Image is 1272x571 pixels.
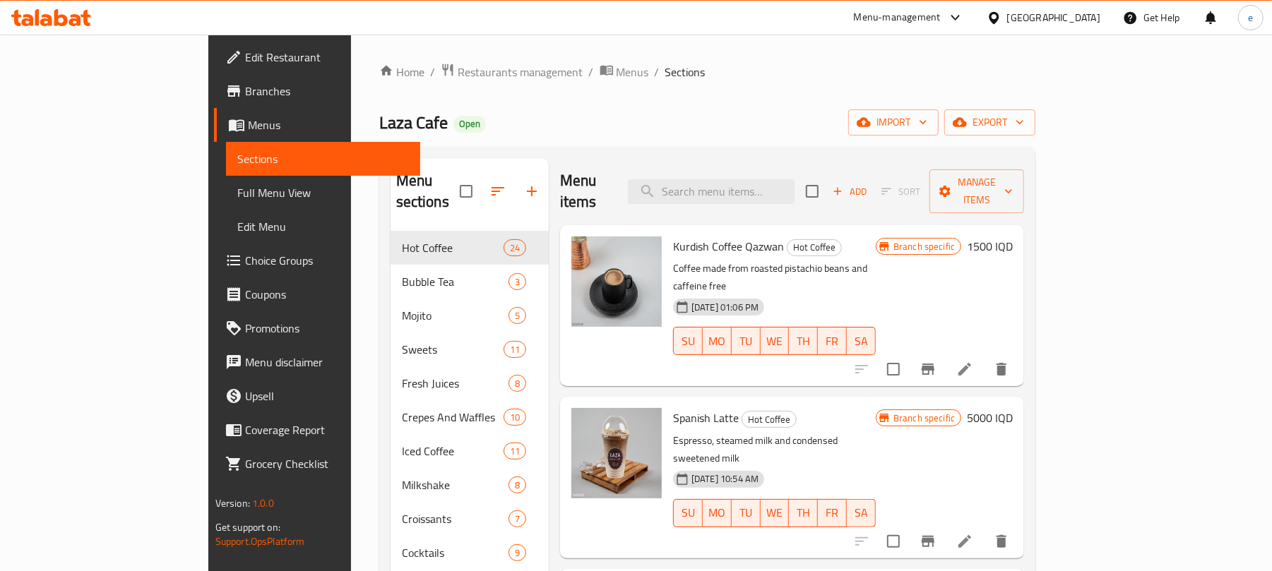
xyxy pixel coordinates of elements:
span: SA [852,503,870,523]
button: WE [761,327,790,355]
div: Bubble Tea3 [391,265,549,299]
span: e [1248,10,1253,25]
span: SU [679,331,697,351]
div: Open [453,116,486,133]
span: Kurdish Coffee Qazwan [673,236,784,257]
a: Sections [226,142,421,176]
a: Choice Groups [214,244,421,277]
button: Add section [515,174,549,208]
span: Upsell [245,387,410,404]
button: FR [818,327,847,355]
button: Manage items [929,169,1024,213]
span: Grocery Checklist [245,455,410,472]
div: Fresh Juices [402,375,509,392]
span: WE [766,503,784,523]
button: Branch-specific-item [911,352,945,386]
span: 1.0.0 [252,494,274,512]
div: items [509,510,526,527]
a: Grocery Checklist [214,447,421,481]
div: Sweets [402,341,504,358]
div: Crepes And Waffles10 [391,400,549,434]
span: Bubble Tea [402,273,509,290]
span: 3 [509,275,525,289]
a: Coverage Report [214,413,421,447]
a: Edit Menu [226,210,421,244]
div: Hot Coffee [402,239,504,256]
span: FR [824,503,841,523]
button: MO [703,327,732,355]
input: search [628,179,795,204]
div: items [509,273,526,290]
span: TH [795,503,812,523]
button: Add [827,181,872,203]
span: Select section first [872,181,929,203]
span: FR [824,331,841,351]
span: Menus [617,64,649,80]
span: TU [737,331,755,351]
a: Promotions [214,311,421,345]
button: delete [985,352,1018,386]
img: Spanish Latte [571,408,662,498]
span: Croissants [402,510,509,527]
span: Promotions [245,320,410,337]
nav: breadcrumb [379,63,1036,81]
span: WE [766,331,784,351]
span: Branch specific [888,240,961,253]
span: Restaurants management [458,64,583,80]
a: Menus [600,63,649,81]
span: Choice Groups [245,252,410,269]
span: Hot Coffee [742,411,796,428]
span: SU [679,503,697,523]
button: FR [818,499,847,527]
a: Full Menu View [226,176,421,210]
span: Iced Coffee [402,443,504,459]
button: TH [789,499,818,527]
h2: Menu items [560,170,611,212]
span: 24 [504,241,525,255]
div: items [504,341,526,358]
a: Menu disclaimer [214,345,421,379]
span: Coupons [245,286,410,303]
span: Select to update [879,527,908,556]
span: Sort sections [481,174,515,208]
span: Sections [237,150,410,167]
span: Branch specific [888,411,961,425]
span: Manage items [941,174,1013,209]
span: Edit Menu [237,218,410,235]
div: Mojito [402,307,509,324]
button: SA [847,499,876,527]
button: WE [761,499,790,527]
div: Iced Coffee11 [391,434,549,468]
h6: 5000 IQD [967,408,1013,428]
span: Crepes And Waffles [402,409,504,426]
span: 8 [509,377,525,390]
a: Upsell [214,379,421,413]
span: Open [453,118,486,130]
div: Hot Coffee24 [391,231,549,265]
span: Cocktails [402,544,509,561]
a: Restaurants management [441,63,583,81]
span: MO [708,331,726,351]
span: TU [737,503,755,523]
span: [DATE] 10:54 AM [686,472,764,486]
span: Menus [248,116,410,133]
span: export [956,114,1024,131]
button: TU [732,327,761,355]
a: Edit Restaurant [214,40,421,74]
span: [DATE] 01:06 PM [686,301,764,314]
div: items [509,476,526,493]
span: Select section [797,176,827,206]
span: 11 [504,343,525,356]
span: 7 [509,512,525,526]
a: Edit menu item [956,361,973,378]
button: Branch-specific-item [911,524,945,558]
a: Coupons [214,277,421,311]
button: delete [985,524,1018,558]
span: Select to update [879,354,908,384]
div: items [504,239,526,256]
button: import [848,109,939,136]
span: Spanish Latte [673,407,739,428]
